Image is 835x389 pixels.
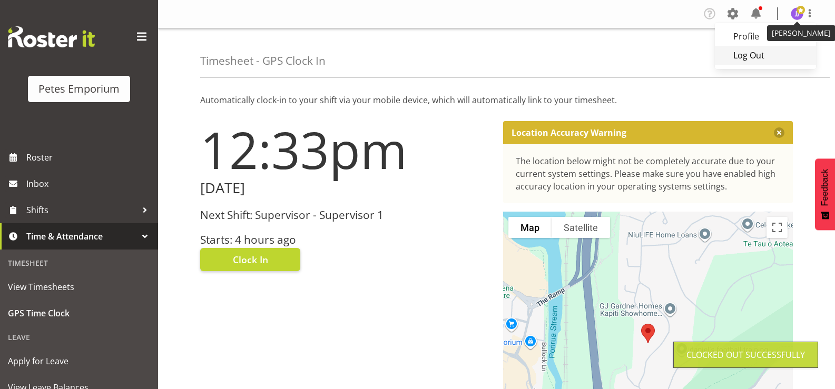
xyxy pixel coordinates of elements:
[8,353,150,369] span: Apply for Leave
[233,253,268,266] span: Clock In
[200,121,490,178] h1: 12:33pm
[3,274,155,300] a: View Timesheets
[200,55,326,67] h4: Timesheet - GPS Clock In
[3,300,155,326] a: GPS Time Clock
[8,279,150,295] span: View Timesheets
[200,234,490,246] h3: Starts: 4 hours ago
[791,7,803,20] img: janelle-jonkers702.jpg
[8,305,150,321] span: GPS Time Clock
[38,81,120,97] div: Petes Emporium
[26,149,153,165] span: Roster
[686,348,805,361] div: Clocked out Successfully
[26,176,153,192] span: Inbox
[820,169,830,206] span: Feedback
[200,94,793,106] p: Automatically clock-in to your shift via your mobile device, which will automatically link to you...
[3,326,155,348] div: Leave
[512,127,626,138] p: Location Accuracy Warning
[508,217,552,238] button: Show street map
[3,252,155,274] div: Timesheet
[26,228,137,244] span: Time & Attendance
[200,248,300,271] button: Clock In
[516,155,781,193] div: The location below might not be completely accurate due to your current system settings. Please m...
[8,26,95,47] img: Rosterit website logo
[552,217,610,238] button: Show satellite imagery
[767,217,788,238] button: Toggle fullscreen view
[715,27,816,46] a: Profile
[26,202,137,218] span: Shifts
[200,180,490,196] h2: [DATE]
[715,46,816,65] a: Log Out
[3,348,155,374] a: Apply for Leave
[815,158,835,230] button: Feedback - Show survey
[200,209,490,221] h3: Next Shift: Supervisor - Supervisor 1
[774,127,784,138] button: Close message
